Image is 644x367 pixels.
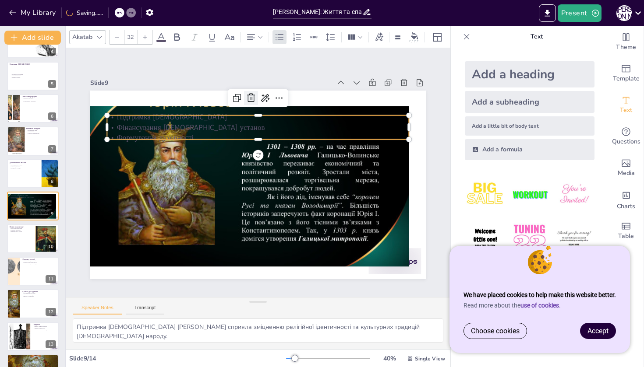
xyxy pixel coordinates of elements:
[379,354,400,363] div: 40 %
[22,294,56,296] p: Аналіз архівних документів
[26,127,60,130] p: Військова реформа
[22,101,56,102] p: Стабільність князівства
[273,6,362,18] input: Insert title
[7,126,59,155] div: https://cdn.sendsteps.com/images/logo/sendsteps_logo_white.pnghttps://cdn.sendsteps.com/images/lo...
[612,137,640,147] span: Questions
[465,174,506,215] img: 1.jpeg
[465,139,594,160] div: Add a formula
[465,61,594,87] div: Add a heading
[7,192,59,220] div: https://cdn.sendsteps.com/images/logo/sendsteps_logo_white.pnghttps://cdn.sendsteps.com/images/lo...
[464,302,616,309] p: Read more about the .
[22,296,56,297] p: Вплив на сучасність
[471,327,520,335] span: Choose cookies
[554,218,594,259] img: 6.jpeg
[609,58,644,89] div: Add ready made slides
[415,355,445,362] span: Single View
[580,323,616,339] a: Accept
[393,30,403,44] div: Border settings
[345,30,365,44] div: Column Count
[11,75,57,77] p: Культурний вплив
[7,257,59,286] div: https://cdn.sendsteps.com/images/logo/sendsteps_logo_white.pnghttps://cdn.sendsteps.com/images/lo...
[609,215,644,247] div: Add a table
[464,323,527,339] a: Choose cookies
[609,89,644,121] div: Add text boxes
[10,227,33,229] p: Культурне піднесення
[10,167,30,169] p: Зміцнення позицій
[26,133,60,135] p: Стабільність князівства
[7,322,59,351] div: https://cdn.sendsteps.com/images/logo/sendsteps_logo_white.pnghttps://cdn.sendsteps.com/images/lo...
[46,340,56,348] div: 13
[609,121,644,152] div: Get real-time input from your audience
[46,275,56,283] div: 11
[617,202,635,211] span: Charts
[22,97,56,99] p: Модернізація армії
[48,145,56,153] div: 7
[48,178,56,185] div: 8
[616,4,632,22] button: Н [PERSON_NAME]
[22,293,56,294] p: Дослідження істориків
[616,42,636,52] span: Theme
[430,30,444,44] div: Layout
[616,5,632,21] div: Н [PERSON_NAME]
[587,327,609,335] span: Accept
[613,74,640,84] span: Template
[10,196,56,198] p: Фінансування [DEMOGRAPHIC_DATA] установ
[26,131,60,133] p: Нові тактики
[10,198,56,200] p: Формування духовності
[7,159,59,188] div: https://cdn.sendsteps.com/images/logo/sendsteps_logo_white.pnghttps://cdn.sendsteps.com/images/lo...
[48,112,56,120] div: 6
[558,4,602,22] button: Present
[465,91,594,113] div: Add a subheading
[509,174,550,215] img: 2.jpeg
[10,166,30,168] p: Мирні відносини
[66,9,103,17] div: Saving......
[48,48,56,56] div: 4
[7,62,59,91] div: Спадщина [PERSON_NAME]Політичні досягненняКультурний впливВплив на лідерів5
[618,231,634,241] span: Table
[520,302,559,309] a: use of cookies
[11,73,57,75] p: Політичні досягнення
[33,329,56,331] p: Вплив на національну ідентичність
[33,323,56,325] p: Підсумок
[372,30,386,44] div: Text effects
[10,358,56,361] p: Дякую за увагу! Сподіваюся, ви отримали нові знання про [PERSON_NAME] та його внесок в історію Ук...
[22,262,56,263] p: Символ сили та мудрості
[7,224,59,253] div: https://cdn.sendsteps.com/images/logo/sendsteps_logo_white.pnghttps://cdn.sendsteps.com/images/lo...
[539,4,556,22] button: Export to PowerPoint
[609,184,644,215] div: Add charts and graphs
[48,210,56,218] div: 9
[22,263,56,265] p: Вплив на національну ідентичність
[22,258,56,261] p: Спадок в історії
[10,225,33,228] p: Вплив на культуру
[126,305,165,315] button: Transcript
[7,94,59,123] div: https://cdn.sendsteps.com/images/logo/sendsteps_logo_white.pnghttps://cdn.sendsteps.com/images/lo...
[33,327,56,329] p: Значний слід в історії
[107,122,409,133] p: Фінансування [DEMOGRAPHIC_DATA] установ
[7,289,59,318] div: https://cdn.sendsteps.com/images/logo/sendsteps_logo_white.pnghttps://cdn.sendsteps.com/images/lo...
[609,152,644,184] div: Add images, graphics, shapes or video
[10,164,30,166] p: Налагодження зв'язків
[10,356,56,358] p: Дякую за увагу
[48,80,56,88] div: 5
[10,229,33,231] p: Розвиток мистецтв
[46,243,56,251] div: 10
[73,305,122,315] button: Speaker Notes
[464,291,616,298] strong: We have placed cookies to help make this website better.
[71,31,94,43] div: Akatab
[22,290,56,293] p: Сучасні дослідження
[465,116,594,136] div: Add a little bit of body text
[10,231,33,232] p: Значний слід в історії
[22,99,56,101] p: Нові тактики
[465,218,506,259] img: 4.jpeg
[7,6,60,20] button: My Library
[408,32,421,42] div: Background color
[26,130,60,132] p: Модернізація армії
[73,318,443,343] textarea: Підтримка [DEMOGRAPHIC_DATA] [PERSON_NAME] сприяла зміцненню релігійної ідентичності та культурни...
[554,174,594,215] img: 3.jpeg
[69,354,286,363] div: Slide 9 / 14
[474,26,600,47] p: Text
[46,308,56,316] div: 12
[618,168,635,178] span: Media
[10,195,56,196] p: Підтримка [DEMOGRAPHIC_DATA]
[11,77,57,78] p: Вплив на лідерів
